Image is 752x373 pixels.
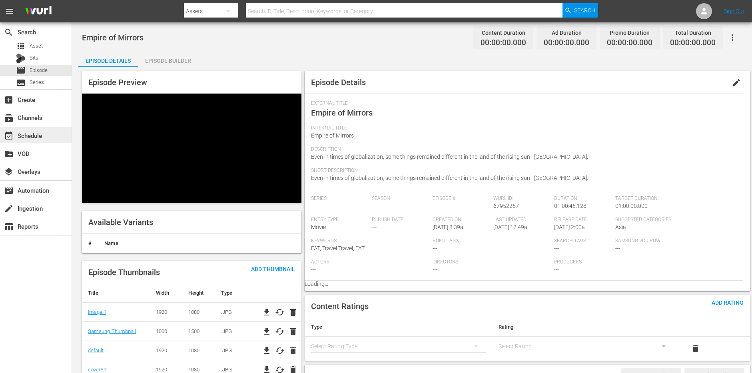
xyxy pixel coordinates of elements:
[16,66,26,75] span: Episode
[88,347,104,353] a: default
[182,283,215,303] th: Height
[78,51,138,67] button: Episode Details
[182,303,215,322] td: 1080
[262,346,271,355] a: file_download
[30,54,38,62] span: Bits
[4,113,14,123] span: Channels
[82,234,98,253] th: #
[88,328,136,334] a: Samsung-Thumbnail
[182,341,215,360] td: 1080
[372,195,429,202] span: Season:
[311,195,368,202] span: Series:
[732,78,741,88] span: edit
[4,186,14,195] span: Automation
[215,341,258,360] td: .JPG
[150,322,182,341] td: 1000
[554,203,586,209] span: 01:00:45.128
[554,238,611,244] span: Search Tags:
[481,38,526,48] span: 00:00:00.000
[311,146,733,153] span: Description
[691,344,700,353] span: delete
[4,167,14,177] span: Overlays
[563,3,598,18] button: Search
[493,203,519,209] span: 67952257
[372,224,377,230] span: ---
[311,108,373,118] span: Empire of Mirrors
[262,327,271,336] a: file_download
[19,2,58,21] img: ans4CAIJ8jUAAAAAAAAAAAAAAAAAAAAAAAAgQb4GAAAAAAAAAAAAAAAAAAAAAAAAJMjXAAAAAAAAAAAAAAAAAAAAAAAAgAT5G...
[615,238,672,244] span: Samsung VOD Row:
[138,51,198,67] button: Episode Builder
[311,245,365,251] span: FAT, Travel Travel, FAT
[607,38,652,48] span: 00:00:00.000
[182,322,215,341] td: 1500
[433,245,437,251] span: ---
[288,307,298,317] button: delete
[150,283,182,303] th: Width
[82,283,150,303] th: Title
[433,203,437,209] span: ---
[554,195,611,202] span: Duration:
[544,27,589,38] div: Ad Duration
[275,327,285,336] span: cached
[5,6,14,16] span: menu
[275,307,285,317] button: cached
[4,204,14,213] span: Ingestion
[288,327,298,336] button: delete
[88,78,147,87] span: Episode Preview
[670,38,716,48] span: 00:00:00.000
[88,267,160,277] span: Episode Thumbnails
[433,217,489,223] span: Created On:
[311,301,369,311] span: Content Ratings
[607,27,652,38] div: Promo Duration
[705,295,750,309] button: Add Rating
[554,259,672,265] span: Producers
[311,154,588,160] span: Even in times of globalization, some things remained different in the land of the rising sun - [G...
[311,78,366,87] span: Episode Details
[493,224,527,230] span: [DATE] 12:49a
[554,266,559,273] span: ---
[4,95,14,105] span: Create
[88,367,107,373] a: coverArt
[138,51,198,70] div: Episode Builder
[724,8,744,14] a: Sign Out
[4,222,14,231] span: Reports
[574,3,595,18] span: Search
[16,78,26,88] span: Series
[30,78,44,86] span: Series
[288,346,298,355] button: delete
[311,175,588,181] span: Even in times of globalization, some things remained different in the land of the rising sun - [G...
[311,203,316,209] span: ---
[311,259,429,265] span: Actors
[311,217,368,223] span: Entry Type:
[615,203,648,209] span: 01:00:00.000
[433,238,550,244] span: Roku Tags:
[215,322,258,341] td: .JPG
[554,224,585,230] span: [DATE] 2:00a
[245,261,301,275] button: Add Thumbnail
[305,317,492,337] th: Type
[433,224,463,230] span: [DATE] 8:39a
[30,66,48,74] span: Episode
[311,224,326,230] span: Movie
[433,266,437,273] span: ---
[372,203,377,209] span: ---
[554,217,611,223] span: Release Date:
[311,125,733,132] span: Internal Title
[705,299,750,306] span: Add Rating
[305,281,743,287] p: Loading...
[88,309,106,315] a: Image 1
[4,28,14,37] span: Search
[16,54,26,63] div: Bits
[150,341,182,360] td: 1920
[275,346,285,355] button: cached
[481,27,526,38] div: Content Duration
[4,149,14,159] span: VOD
[372,217,429,223] span: Publish Date:
[311,168,733,174] span: Short Description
